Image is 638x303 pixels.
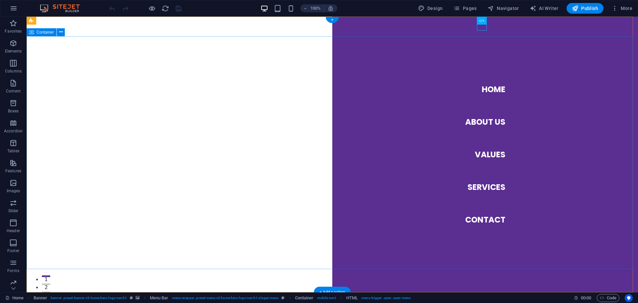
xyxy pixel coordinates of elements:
[161,4,169,12] button: reload
[7,248,19,253] p: Footer
[597,294,619,302] button: Code
[130,296,133,300] i: This element is a customizable preset
[8,108,19,114] p: Boxes
[5,29,22,34] p: Favorites
[150,294,168,302] span: Click to select. Double-click to edit
[15,267,24,268] button: 2
[38,4,88,12] img: Editor Logo
[7,148,19,154] p: Tables
[5,49,22,54] p: Elements
[581,294,591,302] span: 00 00
[485,3,522,14] button: Navigator
[4,128,23,134] p: Accordion
[600,294,616,302] span: Code
[5,168,21,174] p: Features
[418,5,443,12] span: Design
[609,3,635,14] button: More
[487,5,519,12] span: Navigator
[530,5,559,12] span: AI Writer
[136,296,140,300] i: This element contains a background
[585,295,586,300] span: :
[328,5,334,11] i: On resize automatically adjust zoom level to fit chosen device.
[37,30,54,34] span: Container
[7,228,20,233] p: Header
[34,294,48,302] span: Click to select. Double-click to edit
[15,275,24,276] button: 3
[625,294,633,302] button: Usercentrics
[295,294,314,302] span: Click to select. Double-click to edit
[361,294,411,302] span: . menu-trigger .open .open-menu
[6,88,21,94] p: Content
[161,5,169,12] i: Reload page
[527,3,561,14] button: AI Writer
[451,3,479,14] button: Pages
[326,17,339,23] div: +
[316,294,336,302] span: . mobile-cont
[7,188,20,194] p: Images
[346,294,358,302] span: Click to select. Double-click to edit
[5,294,24,302] a: Click to cancel selection. Double-click to open Pages
[314,287,351,298] div: + Add section
[8,208,19,214] p: Slider
[50,294,127,302] span: . banner .preset-banner-v3-home-hero-logo-nav-h1
[567,3,603,14] button: Publish
[15,259,24,260] button: 1
[415,3,446,14] button: Design
[281,296,284,300] i: This element is a customizable preset
[171,294,279,302] span: . menu-wrapper .preset-menu-v2-home-hero-logo-nav-h1-slogan-menu
[148,4,156,12] button: Click here to leave preview mode and continue editing
[5,69,22,74] p: Columns
[572,5,598,12] span: Publish
[310,4,321,12] h6: 100%
[34,294,411,302] nav: breadcrumb
[611,5,632,12] span: More
[7,268,19,273] p: Forms
[415,3,446,14] div: Design (Ctrl+Alt+Y)
[574,294,591,302] h6: Session time
[300,4,324,12] button: 100%
[453,5,477,12] span: Pages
